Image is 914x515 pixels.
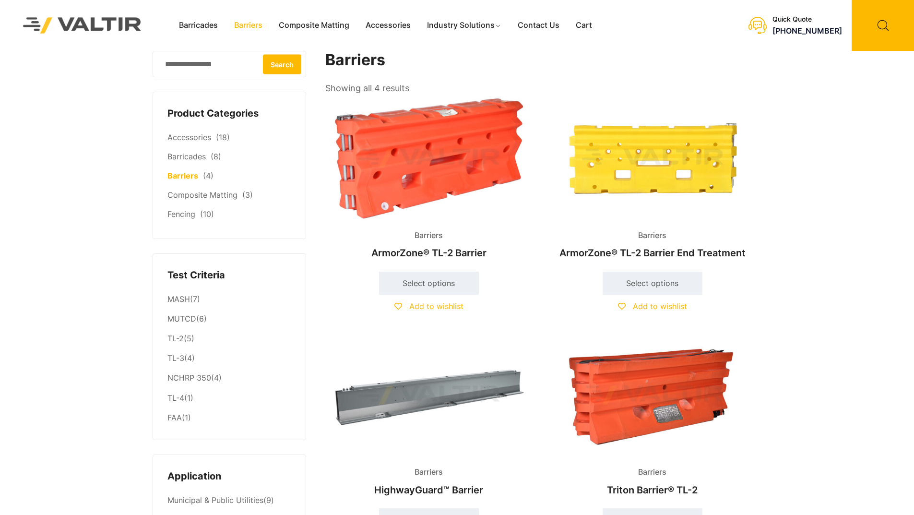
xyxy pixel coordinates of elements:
[167,171,198,180] a: Barriers
[633,301,687,311] span: Add to wishlist
[216,132,230,142] span: (18)
[631,465,674,479] span: Barriers
[167,495,263,505] a: Municipal & Public Utilities
[167,413,182,422] a: FAA
[772,26,842,36] a: [PHONE_NUMBER]
[167,190,237,200] a: Composite Matting
[167,408,291,425] li: (1)
[167,289,291,309] li: (7)
[407,465,450,479] span: Barriers
[631,228,674,243] span: Barriers
[167,353,184,363] a: TL-3
[167,107,291,121] h4: Product Categories
[325,51,757,70] h1: Barriers
[772,15,842,24] div: Quick Quote
[325,242,533,263] h2: ArmorZone® TL-2 Barrier
[242,190,253,200] span: (3)
[167,132,211,142] a: Accessories
[325,479,533,501] h2: HighwayGuard™ Barrier
[510,18,568,33] a: Contact Us
[409,301,463,311] span: Add to wishlist
[419,18,510,33] a: Industry Solutions
[203,171,214,180] span: (4)
[167,349,291,369] li: (4)
[167,329,291,349] li: (5)
[167,334,184,343] a: TL-2
[167,314,196,323] a: MUTCD
[167,469,291,484] h4: Application
[171,18,226,33] a: Barricades
[167,388,291,408] li: (1)
[568,18,600,33] a: Cart
[167,369,291,388] li: (4)
[407,228,450,243] span: Barriers
[211,152,221,161] span: (8)
[11,5,154,46] img: Valtir Rentals
[325,96,533,263] a: BarriersArmorZone® TL-2 Barrier
[394,301,463,311] a: Add to wishlist
[549,333,756,501] a: BarriersTriton Barrier® TL-2
[226,18,271,33] a: Barriers
[167,209,195,219] a: Fencing
[271,18,357,33] a: Composite Matting
[379,272,479,295] a: Select options for “ArmorZone® TL-2 Barrier”
[357,18,419,33] a: Accessories
[325,333,533,501] a: BarriersHighwayGuard™ Barrier
[200,209,214,219] span: (10)
[167,373,211,383] a: NCHRP 350
[618,301,687,311] a: Add to wishlist
[167,491,291,511] li: (9)
[603,272,702,295] a: Select options for “ArmorZone® TL-2 Barrier End Treatment”
[167,310,291,329] li: (6)
[167,294,190,304] a: MASH
[549,96,756,263] a: BarriersArmorZone® TL-2 Barrier End Treatment
[549,242,756,263] h2: ArmorZone® TL-2 Barrier End Treatment
[549,479,756,501] h2: Triton Barrier® TL-2
[263,54,301,74] button: Search
[167,268,291,283] h4: Test Criteria
[167,393,184,403] a: TL-4
[167,152,206,161] a: Barricades
[325,80,409,96] p: Showing all 4 results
